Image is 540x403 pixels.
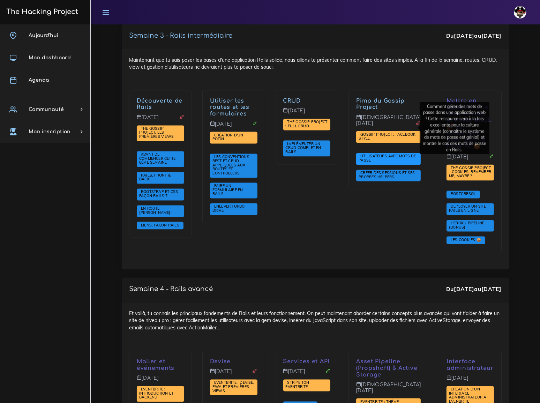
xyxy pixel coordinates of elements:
h3: The Hacking Project [4,8,78,16]
p: Semaine 4 - Rails avancé [129,285,213,293]
span: Aujourd'hui [29,33,58,38]
span: Déployer un site rails en ligne [449,204,486,213]
p: Interface administrateur [447,359,494,372]
div: Du au [446,285,502,293]
p: Asset Pipeline (Propshaft) & Active Storage [356,359,421,378]
a: Avant de commencer cette 6ème semaine [139,152,175,165]
span: The Gossip Project, les premières views [139,126,175,139]
strong: [DATE] [454,286,474,293]
a: Utiliser les routes et les formulaires [210,98,249,118]
p: [DATE] [137,115,184,126]
a: En route [PERSON_NAME] ! [139,207,174,216]
span: Communauté [29,107,64,112]
p: [DATE] [137,375,184,387]
a: The Gossip Project : Full CRUD [286,120,328,129]
a: Implémenter un CRUD complet en Rails [286,142,321,155]
p: [DEMOGRAPHIC_DATA][DATE] [356,382,421,399]
span: Les cookies 🍪 [449,238,483,242]
span: The Gossip Project - Cookies, remember me, maybe ? [449,166,491,179]
a: Utilisateurs avec mots de passe [359,154,416,163]
a: Rails, front & back [139,173,171,182]
span: Avant de commencer cette 6ème semaine [139,152,175,165]
p: [DATE] [283,108,331,119]
span: Gossip Project : Facebook style [359,132,415,141]
span: Agenda [29,77,49,83]
span: En route [PERSON_NAME] ! [139,206,174,215]
img: avatar [514,6,526,18]
div: Comment gérer des mots de passe dans une application web ? Cette ressource sera à la fois excelle... [420,102,489,154]
span: Faire un formulaire en Rails [212,184,243,196]
p: [DATE] [283,369,331,380]
a: Faire un formulaire en Rails [212,184,243,197]
a: Liens, façon Rails [139,223,181,228]
a: Gossip Project : Facebook style [359,133,415,142]
span: Mon inscription [29,129,70,134]
div: Du au [446,32,502,40]
p: [DATE] [210,121,257,133]
strong: [DATE] [481,286,502,293]
p: [DATE] [447,154,494,165]
a: Découverte de Rails [137,98,182,111]
p: Services et API [283,359,331,365]
a: Pimp du Gossip Project [356,98,405,111]
span: Heroku Pipeline (Bonus) [449,221,484,230]
a: Créer des sessions et ses propres helpers [359,171,415,180]
a: CRUD [283,98,301,104]
a: Bootstrap et css façon Rails 7 [139,190,178,199]
a: The Gossip Project, les premières views [139,127,175,140]
a: Les conventions REST et CRUD appliquées aux Routes et Controllers [212,155,249,176]
strong: [DATE] [481,32,502,39]
span: Mon dashboard [29,55,71,60]
p: Mailer et événements [137,359,184,372]
p: Devise [210,359,257,365]
a: Enlever Turbo Drive [212,204,245,214]
span: Eventbrite : Devise, PWA et premières views [212,380,254,393]
p: [DEMOGRAPHIC_DATA][DATE] [356,115,421,132]
span: PostgreSQL [449,192,478,196]
p: [DATE] [447,375,494,387]
p: [DATE] [210,369,257,380]
span: Eventbrite : introduction et backend [139,387,173,400]
a: Création d'un potin [212,133,243,142]
p: Mettre en ligne ton site avec Heroku et PostgreSQL 🚀 et l'améliorer avec login & Cookies 🍪 [447,98,494,151]
a: Semaine 3 - Rails intermédiaire [129,32,232,39]
span: Enlever Turbo Drive [212,204,245,213]
div: Maintenant que tu sais poser les bases d'une application Rails solide, nous allons te présenter c... [122,49,509,269]
strong: [DATE] [454,32,474,39]
span: Stripe ton Eventbrite [286,380,310,389]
